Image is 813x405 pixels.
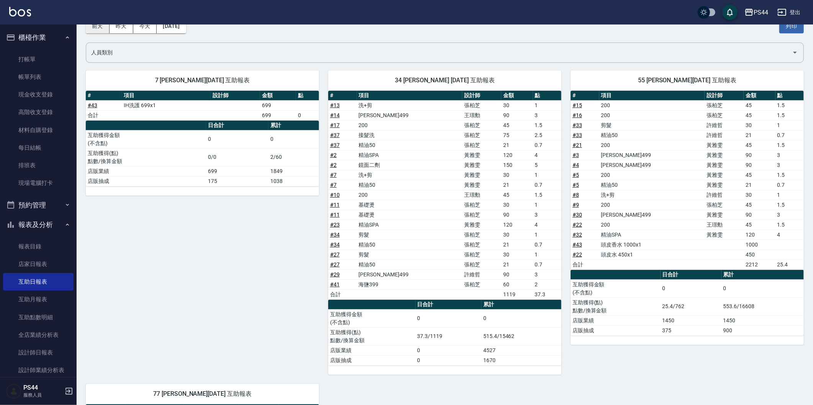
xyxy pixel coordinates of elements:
[3,309,74,326] a: 互助點數明細
[573,212,582,218] a: #30
[722,5,738,20] button: save
[3,255,74,273] a: 店家日報表
[501,269,533,279] td: 90
[533,220,561,230] td: 4
[571,270,804,336] table: a dense table
[86,148,206,166] td: 互助獲得(點) 點數/換算金額
[206,166,268,176] td: 699
[705,220,744,230] td: 王璟勳
[481,345,561,355] td: 4527
[501,190,533,200] td: 45
[462,91,501,101] th: 設計師
[260,91,296,101] th: 金額
[705,160,744,170] td: 黃雅雯
[328,91,561,300] table: a dense table
[705,210,744,220] td: 黃雅雯
[462,250,501,260] td: 張柏芝
[775,220,804,230] td: 1.5
[462,220,501,230] td: 黃雅雯
[599,140,705,150] td: 200
[3,68,74,86] a: 帳單列表
[122,91,211,101] th: 項目
[533,180,561,190] td: 0.7
[775,100,804,110] td: 1.5
[599,100,705,110] td: 200
[721,279,804,297] td: 0
[573,222,582,228] a: #22
[3,291,74,308] a: 互助月報表
[330,172,337,178] a: #7
[23,392,62,398] p: 服務人員
[744,100,775,110] td: 45
[571,315,661,325] td: 店販業績
[462,269,501,279] td: 許維哲
[599,210,705,220] td: [PERSON_NAME]499
[415,345,482,355] td: 0
[705,170,744,180] td: 黃雅雯
[501,170,533,180] td: 30
[481,355,561,365] td: 1670
[330,182,337,188] a: #7
[328,300,561,366] table: a dense table
[501,140,533,150] td: 21
[330,162,337,168] a: #2
[501,260,533,269] td: 21
[3,344,74,361] a: 設計師日報表
[462,160,501,170] td: 黃雅雯
[573,122,582,128] a: #33
[775,190,804,200] td: 1
[501,289,533,299] td: 1119
[744,220,775,230] td: 45
[705,100,744,110] td: 張柏芝
[573,232,582,238] a: #32
[330,112,340,118] a: #14
[705,140,744,150] td: 黃雅雯
[661,315,721,325] td: 1450
[462,130,501,140] td: 張柏芝
[533,100,561,110] td: 1
[462,210,501,220] td: 張柏芝
[599,91,705,101] th: 項目
[775,130,804,140] td: 0.7
[705,91,744,101] th: 設計師
[3,139,74,157] a: 每日結帳
[501,160,533,170] td: 150
[744,240,775,250] td: 1000
[86,91,122,101] th: #
[501,150,533,160] td: 120
[744,110,775,120] td: 45
[110,19,133,33] button: 昨天
[741,5,771,20] button: PS44
[206,130,268,148] td: 0
[462,200,501,210] td: 張柏芝
[533,200,561,210] td: 1
[744,130,775,140] td: 21
[744,200,775,210] td: 45
[86,176,206,186] td: 店販抽成
[775,140,804,150] td: 1.5
[206,148,268,166] td: 0/0
[3,326,74,344] a: 全店業績分析表
[533,190,561,200] td: 1.5
[462,240,501,250] td: 張柏芝
[573,242,582,248] a: #43
[157,19,186,33] button: [DATE]
[599,230,705,240] td: 精油SPA
[3,103,74,121] a: 高階收支登錄
[260,100,296,110] td: 699
[774,5,804,20] button: 登出
[501,250,533,260] td: 30
[775,230,804,240] td: 4
[744,120,775,130] td: 30
[573,152,579,158] a: #3
[599,200,705,210] td: 200
[86,91,319,121] table: a dense table
[501,220,533,230] td: 120
[86,110,122,120] td: 合計
[3,238,74,255] a: 報表目錄
[462,150,501,160] td: 黃雅雯
[533,210,561,220] td: 3
[775,160,804,170] td: 3
[661,325,721,335] td: 375
[95,77,310,84] span: 7 [PERSON_NAME][DATE] 互助報表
